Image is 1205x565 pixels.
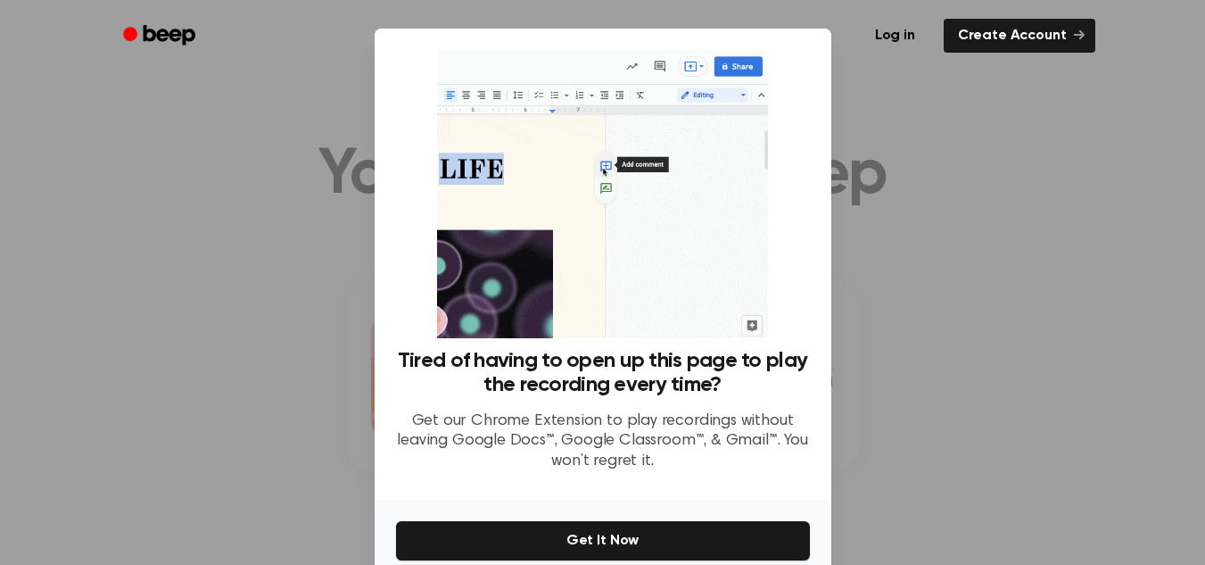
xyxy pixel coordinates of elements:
img: Beep extension in action [437,50,768,338]
p: Get our Chrome Extension to play recordings without leaving Google Docs™, Google Classroom™, & Gm... [396,411,810,472]
h3: Tired of having to open up this page to play the recording every time? [396,349,810,397]
a: Beep [111,19,211,54]
a: Log in [857,15,933,56]
button: Get It Now [396,521,810,561]
a: Create Account [944,19,1095,53]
